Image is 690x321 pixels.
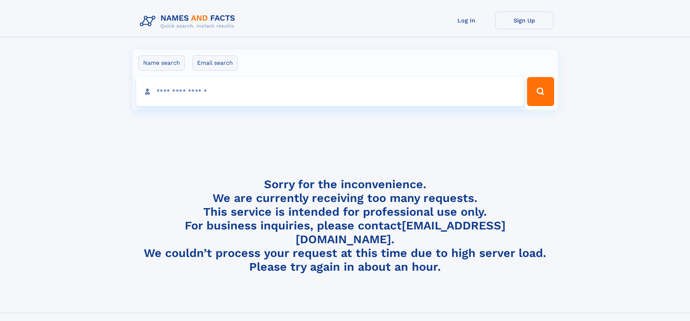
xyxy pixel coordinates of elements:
[296,219,506,246] a: [EMAIL_ADDRESS][DOMAIN_NAME]
[438,12,495,29] a: Log In
[137,177,553,274] h4: Sorry for the inconvenience. We are currently receiving too many requests. This service is intend...
[137,12,241,31] img: Logo Names and Facts
[495,12,553,29] a: Sign Up
[527,77,554,106] button: Search Button
[192,55,238,71] label: Email search
[136,77,524,106] input: search input
[138,55,185,71] label: Name search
